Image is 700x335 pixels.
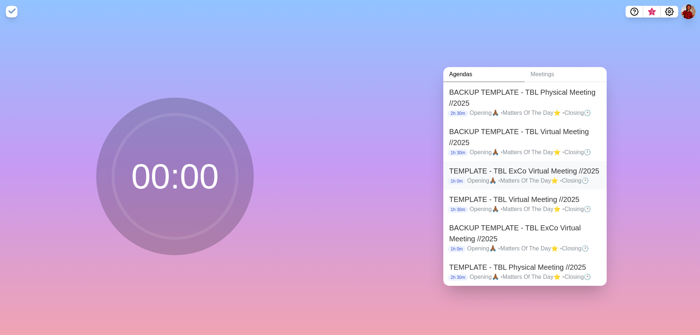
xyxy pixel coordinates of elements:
[449,126,601,148] h2: BACKUP TEMPLATE - TBL Virtual Meeting //2025
[661,6,678,17] button: Settings
[470,273,601,281] p: Opening🙏🏾 Matters Of The Day⭐ Closing🕑
[525,67,607,82] a: Meetings
[448,110,468,117] p: 2h 30m
[449,165,601,176] h2: TEMPLATE - TBL ExCo Virtual Meeting //2025
[498,245,500,252] span: •
[649,9,655,15] span: 3
[448,206,468,213] p: 1h 30m
[449,222,601,244] h2: BACKUP TEMPLATE - TBL ExCo Virtual Meeting //2025
[467,176,601,185] p: Opening🙏🏾 Matters Of The Day⭐ Closing🕑
[449,262,601,273] h2: TEMPLATE - TBL Physical Meeting //2025
[448,274,468,281] p: 2h 30m
[501,274,503,280] span: •
[467,244,601,253] p: Opening🙏🏾 Matters Of The Day⭐ Closing🕑
[470,205,601,214] p: Opening🙏🏾 Matters Of The Day⭐ Closing🕑
[6,6,17,17] img: timeblocks logo
[562,149,564,155] span: •
[560,178,562,184] span: •
[501,206,503,212] span: •
[501,149,503,155] span: •
[448,246,466,252] p: 1h 0m
[643,6,661,17] button: What’s new
[501,110,503,116] span: •
[448,178,466,184] p: 1h 0m
[560,245,562,252] span: •
[626,6,643,17] button: Help
[562,274,564,280] span: •
[449,194,601,205] h2: TEMPLATE - TBL Virtual Meeting //2025
[470,109,601,117] p: Opening🙏🏾 Matters Of The Day⭐ Closing🕑
[562,206,564,212] span: •
[448,149,468,156] p: 1h 30m
[498,178,500,184] span: •
[443,67,525,82] a: Agendas
[470,148,601,157] p: Opening🙏🏾 Matters Of The Day⭐ Closing🕑
[562,110,564,116] span: •
[449,87,601,109] h2: BACKUP TEMPLATE - TBL Physical Meeting //2025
